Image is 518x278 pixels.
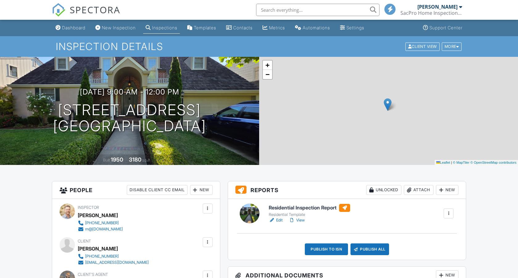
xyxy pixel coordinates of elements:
div: Templates [194,25,216,30]
div: Publish to ISN [305,243,348,255]
a: Metrics [260,22,288,34]
h3: [DATE] 9:00 am - 12:00 pm [80,88,179,96]
span: Client's Agent [78,272,108,277]
div: Automations [303,25,330,30]
div: More [442,42,462,51]
div: Unlocked [366,185,401,195]
h1: [STREET_ADDRESS] [GEOGRAPHIC_DATA] [53,102,206,135]
a: m@[DOMAIN_NAME] [78,226,123,232]
a: Support Center [421,22,465,34]
div: Contacts [233,25,253,30]
div: New [190,185,213,195]
h3: People [52,181,220,199]
span: Inspector [78,205,99,210]
span: sq. ft. [142,158,151,162]
span: Client [78,239,91,243]
div: Settings [346,25,364,30]
a: Edit [269,217,283,223]
a: Templates [185,22,219,34]
div: New Inspection [102,25,136,30]
a: [EMAIL_ADDRESS][DOMAIN_NAME] [78,259,149,266]
a: Automations (Basic) [292,22,333,34]
a: © MapTiler [453,161,470,164]
span: SPECTORA [70,3,120,16]
div: SacPro Home Inspections, Inc. [400,10,462,16]
div: Metrics [269,25,285,30]
a: Residential Inspection Report Residential Template [269,204,350,217]
span: − [265,70,269,78]
div: [EMAIL_ADDRESS][DOMAIN_NAME] [85,260,149,265]
div: Attach [404,185,433,195]
div: [PHONE_NUMBER] [85,221,119,225]
a: Contacts [224,22,255,34]
div: 3180 [129,156,141,163]
div: 1950 [111,156,123,163]
a: © OpenStreetMap contributors [470,161,516,164]
a: New Inspection [93,22,138,34]
input: Search everything... [256,4,379,16]
a: [PHONE_NUMBER] [78,220,123,226]
div: [PERSON_NAME] [78,211,118,220]
a: View [289,217,305,223]
div: [PERSON_NAME] [78,244,118,253]
a: [PHONE_NUMBER] [78,253,149,259]
a: Dashboard [53,22,88,34]
a: SPECTORA [52,8,120,21]
a: Leaflet [436,161,450,164]
h1: Inspection Details [56,41,462,52]
span: Built [103,158,110,162]
a: Client View [405,44,441,48]
div: Residential Template [269,212,350,217]
div: Disable Client CC Email [127,185,188,195]
a: Zoom out [263,70,272,79]
img: Marker [384,98,392,111]
div: m@[DOMAIN_NAME] [85,227,123,232]
img: The Best Home Inspection Software - Spectora [52,3,65,17]
h6: Residential Inspection Report [269,204,350,212]
a: Settings [338,22,367,34]
div: Client View [405,42,440,51]
div: Dashboard [62,25,85,30]
a: Inspections [143,22,180,34]
div: Support Center [429,25,462,30]
div: [PERSON_NAME] [417,4,458,10]
a: Zoom in [263,61,272,70]
span: | [451,161,452,164]
div: [PHONE_NUMBER] [85,254,119,259]
div: Publish All [350,243,389,255]
div: New [436,185,458,195]
span: + [265,61,269,69]
h3: Reports [228,181,466,199]
div: Inspections [152,25,177,30]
